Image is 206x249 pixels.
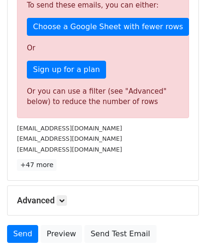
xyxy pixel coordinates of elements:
[27,61,106,79] a: Sign up for a plan
[27,0,179,10] p: To send these emails, you can either:
[17,195,189,206] h5: Advanced
[17,135,122,142] small: [EMAIL_ADDRESS][DOMAIN_NAME]
[7,225,38,243] a: Send
[27,43,179,53] p: Or
[159,204,206,249] iframe: Chat Widget
[17,159,57,171] a: +47 more
[84,225,156,243] a: Send Test Email
[27,86,179,107] div: Or you can use a filter (see "Advanced" below) to reduce the number of rows
[17,125,122,132] small: [EMAIL_ADDRESS][DOMAIN_NAME]
[41,225,82,243] a: Preview
[27,18,189,36] a: Choose a Google Sheet with fewer rows
[17,146,122,153] small: [EMAIL_ADDRESS][DOMAIN_NAME]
